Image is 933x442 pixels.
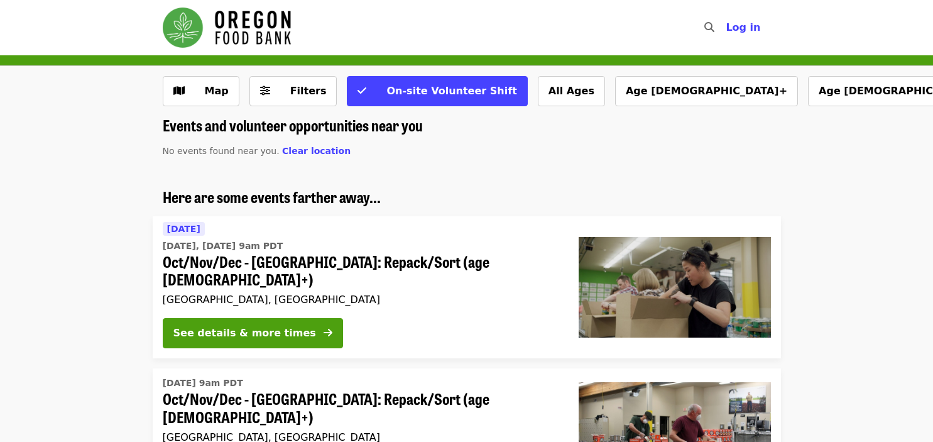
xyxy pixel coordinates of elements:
span: Here are some events farther away... [163,185,381,207]
img: Oct/Nov/Dec - Portland: Repack/Sort (age 8+) organized by Oregon Food Bank [579,237,771,338]
span: Oct/Nov/Dec - [GEOGRAPHIC_DATA]: Repack/Sort (age [DEMOGRAPHIC_DATA]+) [163,253,559,289]
span: Oct/Nov/Dec - [GEOGRAPHIC_DATA]: Repack/Sort (age [DEMOGRAPHIC_DATA]+) [163,390,559,426]
span: On-site Volunteer Shift [386,85,516,97]
time: [DATE], [DATE] 9am PDT [163,240,283,253]
i: search icon [704,21,714,33]
button: Log in [716,15,770,40]
span: No events found near you. [163,146,280,156]
i: arrow-right icon [324,327,332,339]
button: Filters (0 selected) [249,76,337,106]
span: Filters [290,85,327,97]
span: Clear location [282,146,351,156]
span: [DATE] [167,224,200,234]
button: See details & more times [163,318,343,348]
button: All Ages [538,76,605,106]
input: Search [722,13,732,43]
i: map icon [173,85,185,97]
button: On-site Volunteer Shift [347,76,527,106]
img: Oregon Food Bank - Home [163,8,291,48]
span: Map [205,85,229,97]
div: [GEOGRAPHIC_DATA], [GEOGRAPHIC_DATA] [163,294,559,306]
button: Clear location [282,145,351,158]
button: Age [DEMOGRAPHIC_DATA]+ [615,76,798,106]
div: See details & more times [173,326,316,341]
i: sliders-h icon [260,85,270,97]
span: Log in [726,21,760,33]
span: Events and volunteer opportunities near you [163,114,423,136]
i: check icon [357,85,366,97]
a: See details for "Oct/Nov/Dec - Portland: Repack/Sort (age 8+)" [153,216,781,359]
time: [DATE] 9am PDT [163,377,243,390]
button: Show map view [163,76,239,106]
